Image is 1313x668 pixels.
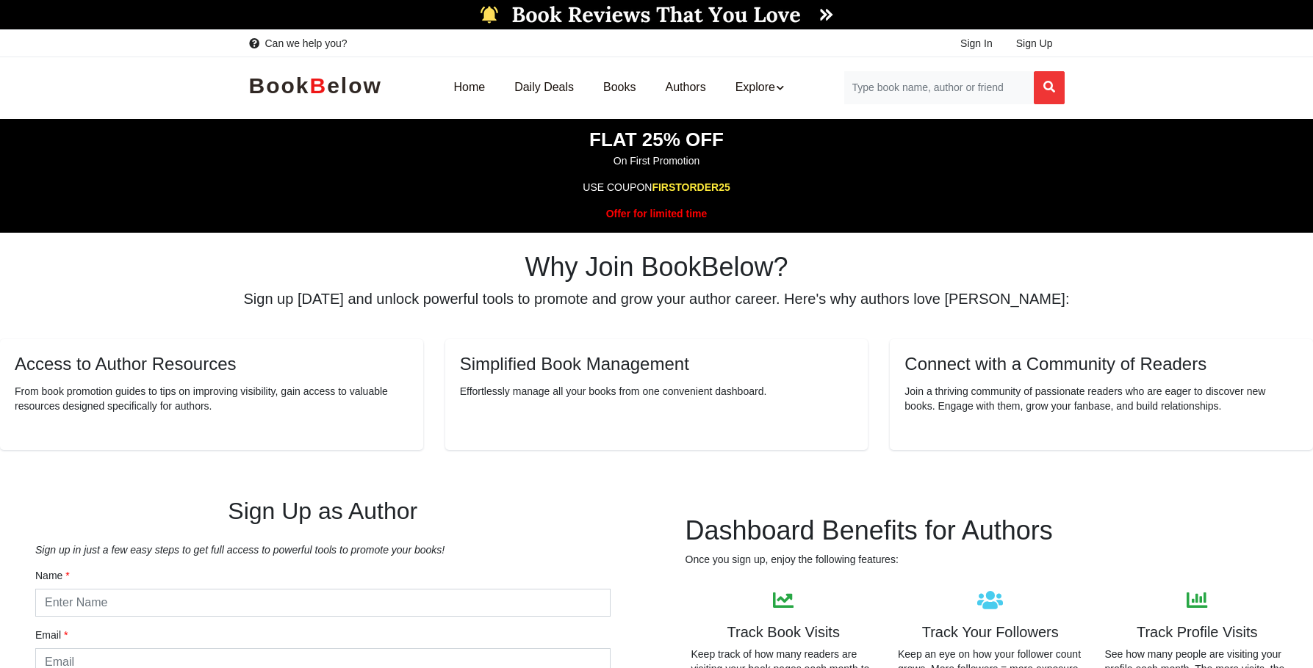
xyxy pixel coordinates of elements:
span: Sign In [960,37,993,49]
h5: Simplified Book Management [460,354,854,375]
div: Track Your Followers [898,623,1082,641]
p: Join a thriving community of passionate readers who are eager to discover new books. Engage with ... [904,384,1298,413]
p: From book promotion guides to tips on improving visibility, gain access to valuable resources des... [15,384,409,413]
a: Authors [651,65,721,111]
p: FLAT 25% OFF [1,126,1312,153]
a: Sign Up [1004,30,1065,57]
div: Track Profile Visits [1104,623,1289,641]
div: Track Book Visits [691,623,876,641]
a: Books [589,65,650,111]
h1: Sign Up as Author [35,497,611,525]
a: Daily Deals [500,65,589,111]
span: FIRSTORDER25 [652,181,730,193]
a: BookBelow [249,70,382,106]
b: B [310,73,328,98]
a: Home [439,65,500,111]
button: Search [1034,71,1065,104]
a: Sign In [949,30,1004,57]
h5: Access to Author Resources [15,354,409,375]
input: Search for Books [843,71,1034,104]
input: Enter Name [35,589,611,617]
p: Effortlessly manage all your books from one convenient dashboard. [460,384,854,399]
a: Can we help you? [249,36,348,51]
h5: Connect with a Community of Readers [904,354,1298,375]
span: Sign Up [1016,37,1053,49]
p: Once you sign up, enjoy the following features: [686,552,1296,567]
h2: Dashboard Benefits for Authors [686,515,1296,546]
label: Email [35,628,68,642]
p: On First Promotion [1,153,1312,168]
a: Explore [721,65,799,111]
p: USE COUPON [1,180,1312,195]
em: Sign up in just a few easy steps to get full access to powerful tools to promote your books! [35,544,445,556]
span: Offer for limited time [606,208,708,219]
label: Name [35,568,70,583]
